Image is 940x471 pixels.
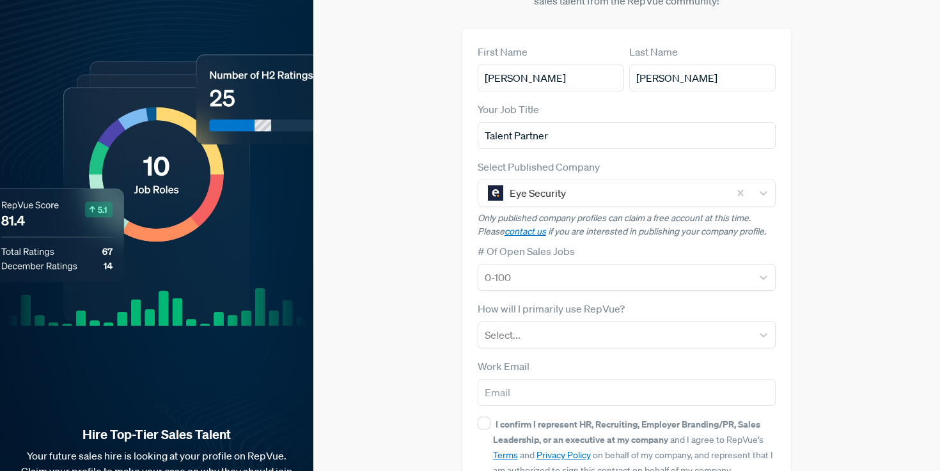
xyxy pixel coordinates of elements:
input: Email [478,379,776,406]
img: Eye Security [488,185,503,201]
label: # Of Open Sales Jobs [478,243,575,259]
a: Terms [493,449,518,461]
label: Last Name [629,44,678,59]
p: Only published company profiles can claim a free account at this time. Please if you are interest... [478,212,776,238]
strong: Hire Top-Tier Sales Talent [20,426,293,443]
input: Last Name [629,65,776,91]
a: contact us [505,226,546,237]
input: Title [478,122,776,149]
strong: I confirm I represent HR, Recruiting, Employer Branding/PR, Sales Leadership, or an executive at ... [493,418,760,445]
label: Select Published Company [478,159,600,174]
label: Your Job Title [478,102,539,117]
label: First Name [478,44,528,59]
input: First Name [478,65,624,91]
label: Work Email [478,359,529,374]
a: Privacy Policy [537,449,591,461]
label: How will I primarily use RepVue? [478,301,625,316]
